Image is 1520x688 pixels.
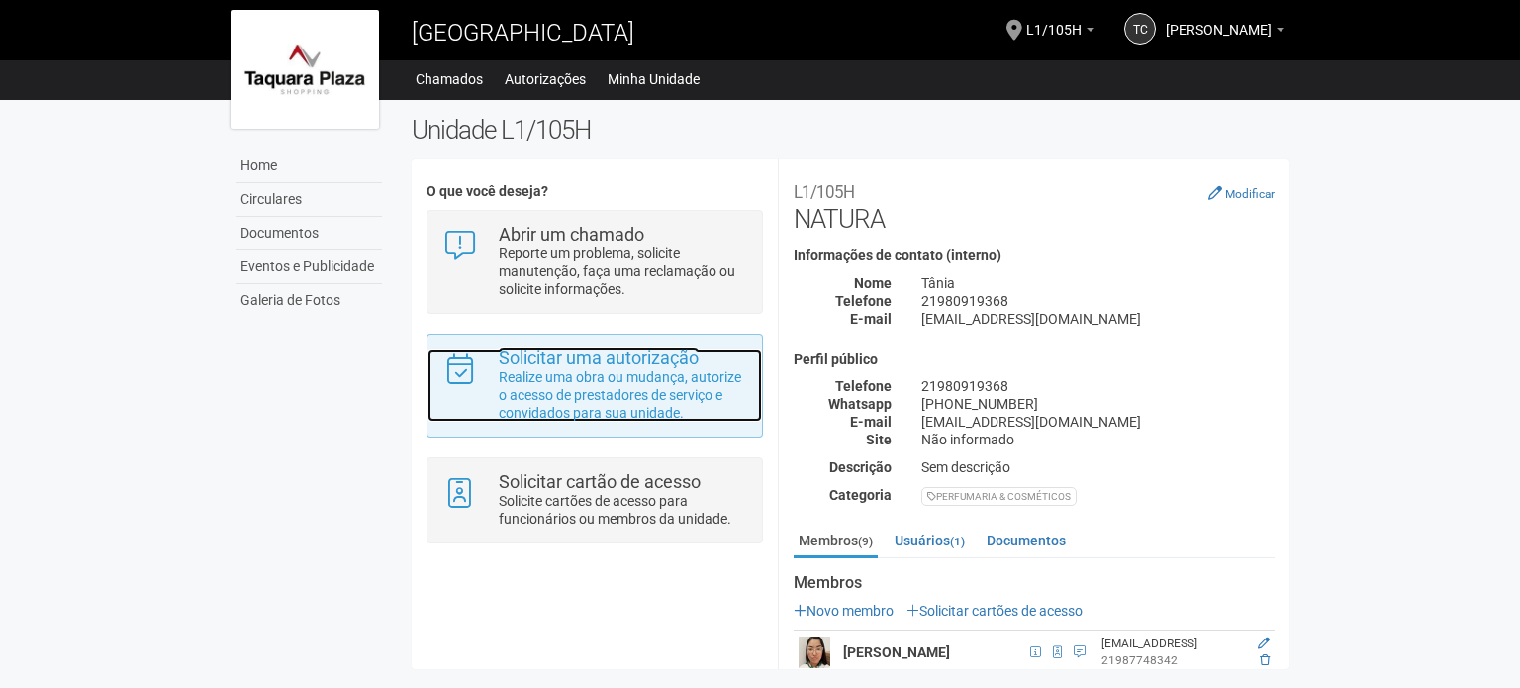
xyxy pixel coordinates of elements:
div: Não informado [906,431,1289,448]
p: Reporte um problema, solicite manutenção, faça uma reclamação ou solicite informações. [499,245,747,298]
a: Home [236,149,382,183]
div: [EMAIL_ADDRESS][DOMAIN_NAME] [906,310,1289,328]
a: Documentos [236,217,382,250]
div: [EMAIL_ADDRESS] [1101,636,1241,652]
a: Abrir um chamado Reporte um problema, solicite manutenção, faça uma reclamação ou solicite inform... [442,226,746,298]
a: Membros(9) [794,526,878,558]
small: Modificar [1225,187,1275,201]
strong: E-mail [850,311,892,327]
div: Tânia [906,274,1289,292]
h4: Informações de contato (interno) [794,248,1275,263]
div: Sem descrição [906,458,1289,476]
a: TC [1124,13,1156,45]
strong: Solicitar cartão de acesso [499,471,701,492]
strong: [PERSON_NAME] [843,644,950,660]
img: user.png [799,637,830,668]
h2: NATURA [794,174,1275,234]
small: (1) [950,535,965,548]
strong: Nome [854,275,892,291]
small: (9) [858,535,873,548]
strong: Categoria [829,487,892,503]
div: 21987748342 [1101,652,1241,669]
a: Editar membro [1258,637,1270,650]
span: TÂNIA CRISTINA DA COSTA [1166,3,1272,38]
a: Solicitar uma autorização Realize uma obra ou mudança, autorize o acesso de prestadores de serviç... [442,349,746,422]
strong: Solicitar uma autorização [499,347,699,368]
div: PERFUMARIA & COSMÉTICOS [921,487,1077,506]
a: Documentos [982,526,1071,555]
div: 21980919368 [906,292,1289,310]
strong: Abrir um chamado [499,224,644,245]
a: Minha Unidade [608,65,700,93]
strong: Telefone [835,293,892,309]
a: Modificar [1208,185,1275,201]
img: logo.jpg [231,10,379,129]
a: L1/105H [1026,25,1094,41]
strong: Telefone [835,378,892,394]
a: Solicitar cartão de acesso Solicite cartões de acesso para funcionários ou membros da unidade. [442,473,746,528]
a: Eventos e Publicidade [236,250,382,284]
strong: Membros [794,574,1275,592]
strong: E-mail [850,414,892,430]
h4: Perfil público [794,352,1275,367]
div: [EMAIL_ADDRESS][DOMAIN_NAME] [906,413,1289,431]
a: Excluir membro [1260,653,1270,667]
a: [PERSON_NAME] [1166,25,1284,41]
p: Solicite cartões de acesso para funcionários ou membros da unidade. [499,492,747,528]
a: Galeria de Fotos [236,284,382,317]
strong: Descrição [829,459,892,475]
div: 21980919368 [906,377,1289,395]
small: L1/105H [794,182,854,202]
span: L1/105H [1026,3,1082,38]
a: Circulares [236,183,382,217]
h2: Unidade L1/105H [412,115,1289,145]
a: Chamados [416,65,483,93]
a: Usuários(1) [890,526,970,555]
span: [GEOGRAPHIC_DATA] [412,19,634,47]
a: Solicitar cartões de acesso [906,603,1083,619]
a: Novo membro [794,603,894,619]
p: Realize uma obra ou mudança, autorize o acesso de prestadores de serviço e convidados para sua un... [499,368,747,422]
strong: Site [866,432,892,447]
div: [PHONE_NUMBER] [906,395,1289,413]
h4: O que você deseja? [427,184,762,199]
a: Autorizações [505,65,586,93]
strong: Whatsapp [828,396,892,412]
